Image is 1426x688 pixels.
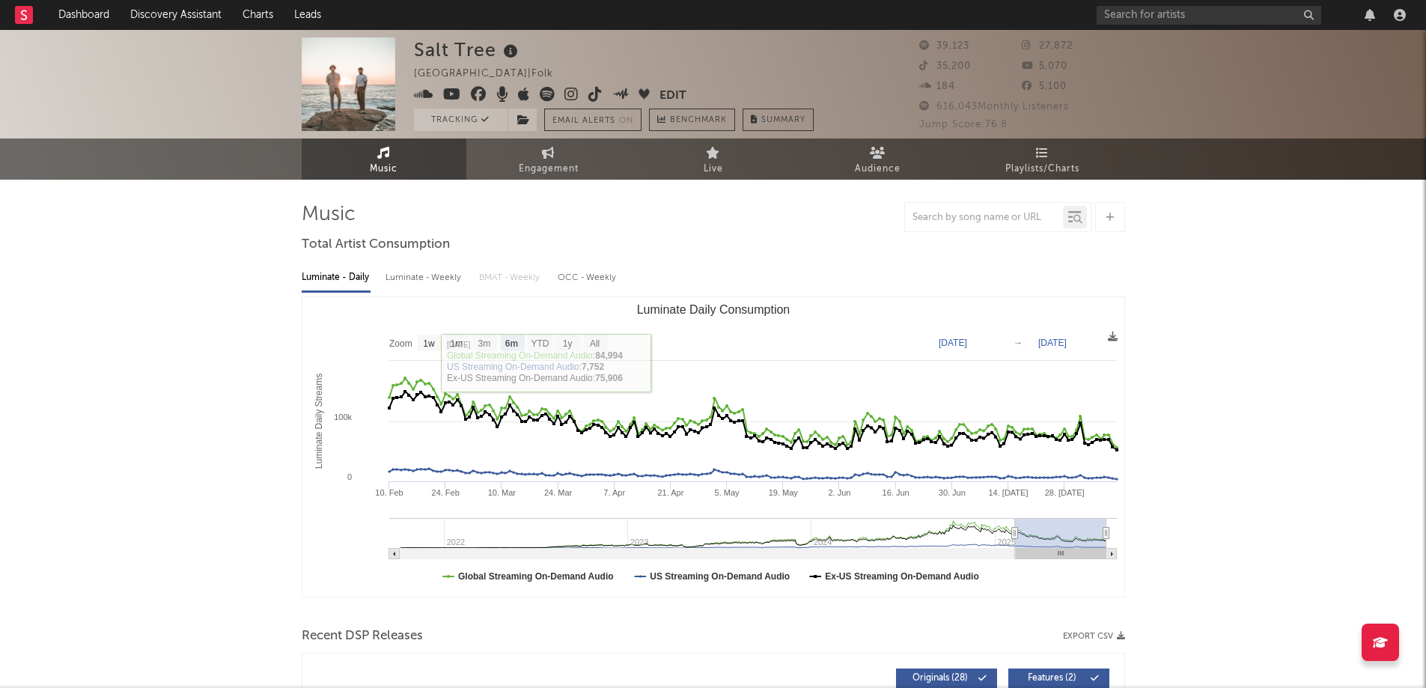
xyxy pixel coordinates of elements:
[960,138,1125,180] a: Playlists/Charts
[1018,674,1087,683] span: Features ( 2 )
[505,338,517,349] text: 6m
[768,488,798,497] text: 19. May
[603,488,625,497] text: 7. Apr
[543,488,572,497] text: 24. Mar
[1044,488,1084,497] text: 28. [DATE]
[1005,160,1079,178] span: Playlists/Charts
[1097,6,1321,25] input: Search for artists
[423,338,435,349] text: 1w
[302,138,466,180] a: Music
[714,488,740,497] text: 5. May
[562,338,572,349] text: 1y
[1038,338,1067,348] text: [DATE]
[919,61,971,71] span: 35,200
[743,109,814,131] button: Summary
[919,102,1069,112] span: 616,043 Monthly Listeners
[905,212,1063,224] input: Search by song name or URL
[302,627,423,645] span: Recent DSP Releases
[619,117,633,125] em: On
[466,138,631,180] a: Engagement
[589,338,599,349] text: All
[919,120,1008,130] span: Jump Score: 76.8
[761,116,805,124] span: Summary
[657,488,683,497] text: 21. Apr
[370,160,397,178] span: Music
[558,265,618,290] div: OCC - Weekly
[458,571,614,582] text: Global Streaming On-Demand Audio
[414,109,508,131] button: Tracking
[1008,669,1109,688] button: Features(2)
[1014,338,1023,348] text: →
[347,472,351,481] text: 0
[431,488,459,497] text: 24. Feb
[855,160,901,178] span: Audience
[882,488,909,497] text: 16. Jun
[302,297,1124,597] svg: Luminate Daily Consumption
[544,109,642,131] button: Email AlertsOn
[386,265,464,290] div: Luminate - Weekly
[334,413,352,421] text: 100k
[649,109,735,131] a: Benchmark
[636,303,790,316] text: Luminate Daily Consumption
[1063,632,1125,641] button: Export CSV
[796,138,960,180] a: Audience
[375,488,403,497] text: 10. Feb
[704,160,723,178] span: Live
[938,488,965,497] text: 30. Jun
[659,87,686,106] button: Edit
[487,488,516,497] text: 10. Mar
[825,571,979,582] text: Ex-US Streaming On-Demand Audio
[519,160,579,178] span: Engagement
[939,338,967,348] text: [DATE]
[389,338,412,349] text: Zoom
[302,265,371,290] div: Luminate - Daily
[450,338,463,349] text: 1m
[919,82,955,91] span: 184
[314,374,324,469] text: Luminate Daily Streams
[531,338,549,349] text: YTD
[670,112,727,130] span: Benchmark
[650,571,790,582] text: US Streaming On-Demand Audio
[1022,61,1067,71] span: 5,070
[302,236,450,254] span: Total Artist Consumption
[1022,41,1073,51] span: 27,872
[919,41,969,51] span: 39,123
[988,488,1028,497] text: 14. [DATE]
[1022,82,1067,91] span: 5,100
[478,338,490,349] text: 3m
[414,65,570,83] div: [GEOGRAPHIC_DATA] | Folk
[414,37,522,62] div: Salt Tree
[828,488,850,497] text: 2. Jun
[906,674,975,683] span: Originals ( 28 )
[631,138,796,180] a: Live
[896,669,997,688] button: Originals(28)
